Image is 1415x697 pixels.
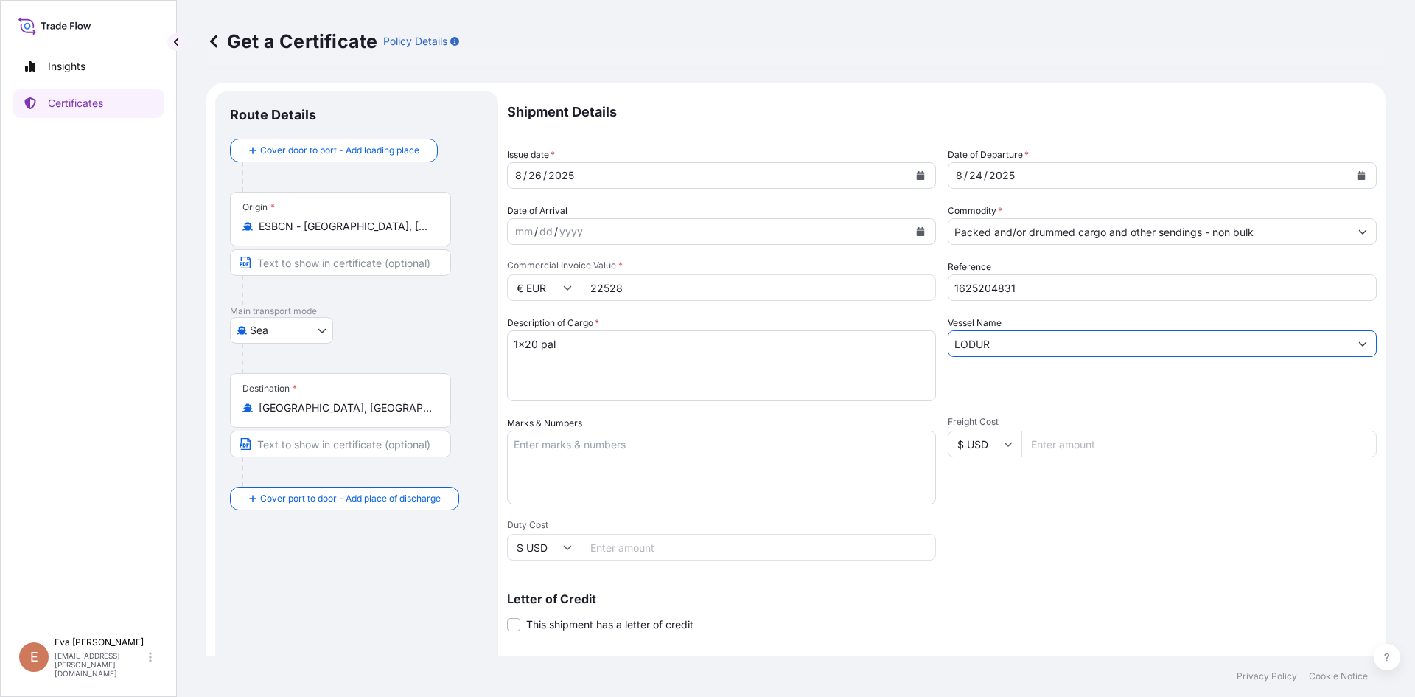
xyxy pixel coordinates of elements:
[984,167,988,184] div: /
[954,167,964,184] div: month,
[558,223,584,240] div: year,
[1349,164,1373,187] button: Calendar
[230,487,459,510] button: Cover port to door - Add place of discharge
[13,89,164,118] a: Certificates
[538,223,554,240] div: day,
[230,431,451,457] input: Text to appear on certificate
[55,651,146,678] p: [EMAIL_ADDRESS][PERSON_NAME][DOMAIN_NAME]
[48,96,103,111] p: Certificates
[230,106,316,124] p: Route Details
[523,167,527,184] div: /
[948,274,1377,301] input: Enter booking reference
[581,274,936,301] input: Enter amount
[259,219,433,234] input: Origin
[909,164,932,187] button: Calendar
[964,167,968,184] div: /
[543,167,547,184] div: /
[1237,670,1297,682] a: Privacy Policy
[547,167,576,184] div: year,
[507,330,936,401] textarea: 1x20 bulk
[514,167,523,184] div: month,
[230,317,333,344] button: Select transport
[948,218,1349,245] input: Type to search commodity
[507,260,936,271] span: Commercial Invoice Value
[230,139,438,162] button: Cover door to port - Add loading place
[988,167,1016,184] div: year,
[507,148,555,162] span: Issue date
[230,305,483,317] p: Main transport mode
[260,491,441,506] span: Cover port to door - Add place of discharge
[581,534,936,561] input: Enter amount
[1309,670,1368,682] a: Cookie Notice
[383,34,447,49] p: Policy Details
[507,519,936,531] span: Duty Cost
[230,249,451,276] input: Text to appear on certificate
[514,223,534,240] div: month,
[948,148,1029,162] span: Date of Departure
[242,383,297,395] div: Destination
[242,201,275,213] div: Origin
[507,91,1377,133] p: Shipment Details
[250,323,268,338] span: Sea
[527,167,543,184] div: day,
[259,400,433,415] input: Destination
[948,316,1002,330] label: Vessel Name
[968,167,984,184] div: day,
[206,30,377,53] p: Get a Certificate
[30,650,38,665] span: E
[507,316,599,330] label: Description of Cargo
[948,330,1349,357] input: Type to search vessel name or IMO
[948,204,1002,218] label: Commodity
[526,617,693,632] span: This shipment has a letter of credit
[1021,431,1377,457] input: Enter amount
[554,223,558,240] div: /
[909,220,932,243] button: Calendar
[948,260,991,274] label: Reference
[534,223,538,240] div: /
[948,416,1377,428] span: Freight Cost
[260,143,419,158] span: Cover door to port - Add loading place
[1349,218,1376,245] button: Show suggestions
[13,52,164,81] a: Insights
[48,59,85,74] p: Insights
[507,593,1377,605] p: Letter of Credit
[507,204,567,218] span: Date of Arrival
[1349,330,1376,357] button: Show suggestions
[507,416,582,431] label: Marks & Numbers
[55,637,146,648] p: Eva [PERSON_NAME]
